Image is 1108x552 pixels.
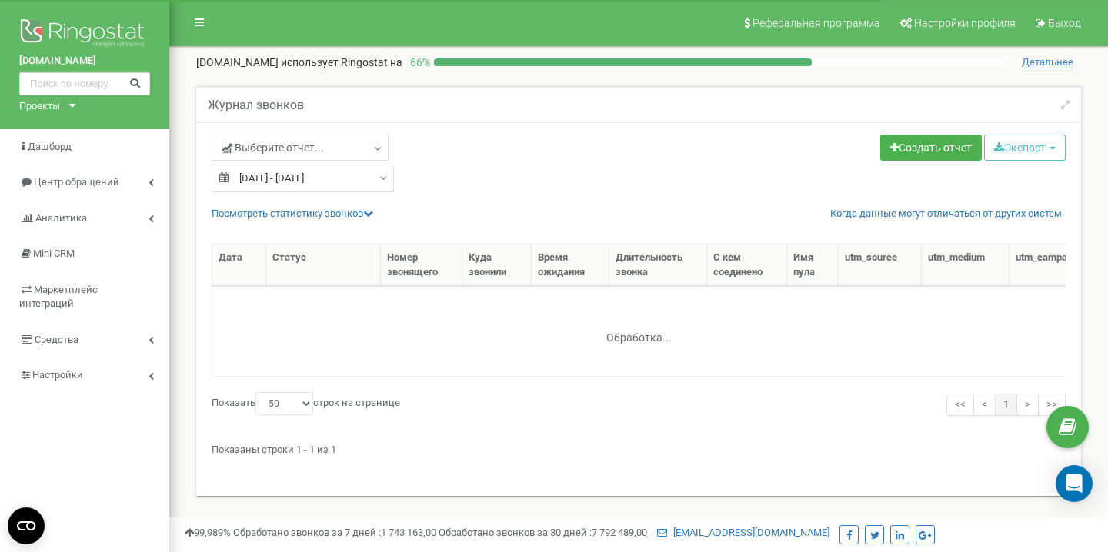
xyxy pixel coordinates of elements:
span: Mini CRM [33,248,75,259]
u: 7 792 489,00 [592,527,647,538]
select: Показатьстрок на странице [255,392,313,415]
span: 99,989% [185,527,231,538]
img: Ringostat logo [19,15,150,54]
a: [EMAIL_ADDRESS][DOMAIN_NAME] [657,527,829,538]
th: Куда звонили [462,244,532,286]
th: utm_source [839,244,921,286]
th: Длительность звонка [609,244,707,286]
div: Показаны строки 1 - 1 из 1 [212,437,1066,457]
span: Аналитика [35,212,87,224]
th: utm_campaign [1010,244,1106,286]
button: Open CMP widget [8,507,45,544]
span: Дашборд [28,141,72,152]
u: 1 743 163,00 [381,527,436,538]
span: Детальнее [1022,56,1073,68]
h5: Журнал звонков [208,98,304,112]
th: utm_medium [922,244,1010,286]
a: 1 [995,394,1017,416]
p: 66 % [402,55,434,70]
button: Экспорт [984,135,1066,161]
a: Посмотреть cтатистику звонков [212,208,373,219]
a: Выберите отчет... [212,135,389,161]
span: Выберите отчет... [222,140,324,155]
th: Дата [212,244,266,286]
div: Open Intercom Messenger [1056,465,1093,502]
a: >> [1038,394,1066,416]
span: Средства [35,334,78,345]
a: << [946,394,974,416]
span: Маркетплейс интеграций [19,284,98,310]
p: [DOMAIN_NAME] [196,55,402,70]
span: Обработано звонков за 7 дней : [233,527,436,538]
label: Показать строк на странице [212,392,400,415]
div: Обработка... [542,319,735,342]
span: Обработано звонков за 30 дней : [439,527,647,538]
a: < [973,394,996,416]
input: Поиск по номеру [19,72,150,95]
span: использует Ringostat на [281,56,402,68]
span: Выход [1048,17,1081,29]
th: Имя пула [787,244,839,286]
div: Проекты [19,99,60,114]
span: Настройки профиля [914,17,1016,29]
span: Центр обращений [34,176,119,188]
a: Создать отчет [880,135,982,161]
span: Реферальная программа [753,17,880,29]
a: [DOMAIN_NAME] [19,54,150,68]
a: > [1016,394,1039,416]
th: Время ожидания [532,244,610,286]
a: Когда данные могут отличаться от других систем [830,207,1062,221]
span: Настройки [32,369,83,381]
th: Номер звонящего [381,244,462,286]
th: С кем соединено [707,244,788,286]
th: Статус [266,244,381,286]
